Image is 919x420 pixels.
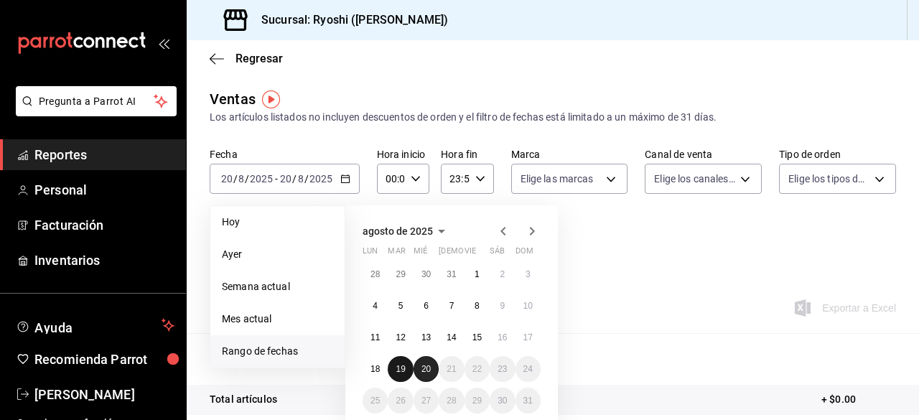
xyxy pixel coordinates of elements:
[523,396,533,406] abbr: 31 de agosto de 2025
[421,269,431,279] abbr: 30 de julio de 2025
[220,173,233,185] input: --
[472,332,482,342] abbr: 15 de agosto de 2025
[210,392,277,407] p: Total artículos
[34,145,174,164] span: Reportes
[373,301,378,311] abbr: 4 de agosto de 2025
[490,261,515,287] button: 2 de agosto de 2025
[235,52,283,65] span: Regresar
[472,364,482,374] abbr: 22 de agosto de 2025
[377,149,429,159] label: Hora inicio
[16,86,177,116] button: Pregunta a Parrot AI
[475,301,480,311] abbr: 8 de agosto de 2025
[10,104,177,119] a: Pregunta a Parrot AI
[500,301,505,311] abbr: 9 de agosto de 2025
[222,215,333,230] span: Hoy
[370,332,380,342] abbr: 11 de agosto de 2025
[465,356,490,382] button: 22 de agosto de 2025
[222,344,333,359] span: Rango de fechas
[388,246,405,261] abbr: martes
[34,180,174,200] span: Personal
[521,172,594,186] span: Elige las marcas
[388,356,413,382] button: 19 de agosto de 2025
[370,269,380,279] abbr: 28 de julio de 2025
[249,173,274,185] input: ----
[645,149,762,159] label: Canal de venta
[421,332,431,342] abbr: 13 de agosto de 2025
[516,356,541,382] button: 24 de agosto de 2025
[475,269,480,279] abbr: 1 de agosto de 2025
[210,110,896,125] div: Los artículos listados no incluyen descuentos de orden y el filtro de fechas está limitado a un m...
[388,325,413,350] button: 12 de agosto de 2025
[396,332,405,342] abbr: 12 de agosto de 2025
[396,364,405,374] abbr: 19 de agosto de 2025
[447,396,456,406] abbr: 28 de agosto de 2025
[465,246,476,261] abbr: viernes
[439,325,464,350] button: 14 de agosto de 2025
[490,293,515,319] button: 9 de agosto de 2025
[516,246,533,261] abbr: domingo
[447,269,456,279] abbr: 31 de julio de 2025
[245,173,249,185] span: /
[275,173,278,185] span: -
[363,388,388,414] button: 25 de agosto de 2025
[233,173,238,185] span: /
[439,388,464,414] button: 28 de agosto de 2025
[439,293,464,319] button: 7 de agosto de 2025
[279,173,292,185] input: --
[498,364,507,374] abbr: 23 de agosto de 2025
[523,332,533,342] abbr: 17 de agosto de 2025
[414,246,427,261] abbr: miércoles
[297,173,304,185] input: --
[34,251,174,270] span: Inventarios
[523,364,533,374] abbr: 24 de agosto de 2025
[238,173,245,185] input: --
[363,356,388,382] button: 18 de agosto de 2025
[465,293,490,319] button: 8 de agosto de 2025
[490,356,515,382] button: 23 de agosto de 2025
[262,90,280,108] img: Tooltip marker
[363,261,388,287] button: 28 de julio de 2025
[654,172,735,186] span: Elige los canales de venta
[511,149,628,159] label: Marca
[210,52,283,65] button: Regresar
[414,325,439,350] button: 13 de agosto de 2025
[500,269,505,279] abbr: 2 de agosto de 2025
[34,385,174,404] span: [PERSON_NAME]
[439,356,464,382] button: 21 de agosto de 2025
[363,225,433,237] span: agosto de 2025
[210,88,256,110] div: Ventas
[363,325,388,350] button: 11 de agosto de 2025
[414,261,439,287] button: 30 de julio de 2025
[292,173,297,185] span: /
[210,149,360,159] label: Fecha
[424,301,429,311] abbr: 6 de agosto de 2025
[421,396,431,406] abbr: 27 de agosto de 2025
[490,246,505,261] abbr: sábado
[472,396,482,406] abbr: 29 de agosto de 2025
[363,223,450,240] button: agosto de 2025
[441,149,493,159] label: Hora fin
[516,261,541,287] button: 3 de agosto de 2025
[490,325,515,350] button: 16 de agosto de 2025
[398,301,403,311] abbr: 5 de agosto de 2025
[414,293,439,319] button: 6 de agosto de 2025
[222,312,333,327] span: Mes actual
[363,246,378,261] abbr: lunes
[516,325,541,350] button: 17 de agosto de 2025
[490,388,515,414] button: 30 de agosto de 2025
[370,364,380,374] abbr: 18 de agosto de 2025
[465,388,490,414] button: 29 de agosto de 2025
[304,173,309,185] span: /
[465,325,490,350] button: 15 de agosto de 2025
[396,396,405,406] abbr: 26 de agosto de 2025
[388,293,413,319] button: 5 de agosto de 2025
[526,269,531,279] abbr: 3 de agosto de 2025
[34,350,174,369] span: Recomienda Parrot
[498,396,507,406] abbr: 30 de agosto de 2025
[421,364,431,374] abbr: 20 de agosto de 2025
[388,261,413,287] button: 29 de julio de 2025
[449,301,454,311] abbr: 7 de agosto de 2025
[821,392,896,407] p: + $0.00
[363,293,388,319] button: 4 de agosto de 2025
